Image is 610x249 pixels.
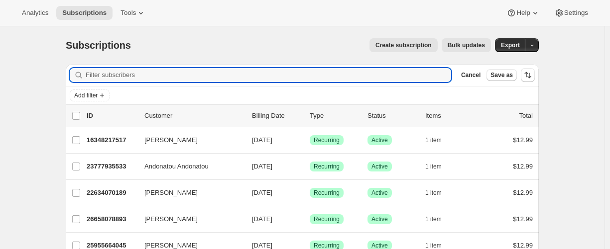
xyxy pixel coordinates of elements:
[490,71,513,79] span: Save as
[314,136,340,144] span: Recurring
[425,160,453,173] button: 1 item
[314,215,340,223] span: Recurring
[461,71,481,79] span: Cancel
[252,242,272,249] span: [DATE]
[144,162,209,171] span: Andonatou Andonatou
[548,6,594,20] button: Settings
[425,111,475,121] div: Items
[144,188,198,198] span: [PERSON_NAME]
[371,189,388,197] span: Active
[121,9,136,17] span: Tools
[369,38,438,52] button: Create subscription
[513,136,533,144] span: $12.99
[310,111,360,121] div: Type
[500,6,546,20] button: Help
[495,38,526,52] button: Export
[87,186,533,200] div: 22634070189[PERSON_NAME][DATE]SuccessRecurringSuccessActive1 item$12.99
[66,40,131,51] span: Subscriptions
[457,69,485,81] button: Cancel
[144,135,198,145] span: [PERSON_NAME]
[513,242,533,249] span: $12.99
[519,111,533,121] p: Total
[87,111,533,121] div: IDCustomerBilling DateTypeStatusItemsTotal
[513,215,533,223] span: $12.99
[442,38,491,52] button: Bulk updates
[252,215,272,223] span: [DATE]
[314,163,340,170] span: Recurring
[448,41,485,49] span: Bulk updates
[144,111,244,121] p: Customer
[138,211,238,227] button: [PERSON_NAME]
[87,133,533,147] div: 16348217517[PERSON_NAME][DATE]SuccessRecurringSuccessActive1 item$12.99
[87,188,136,198] p: 22634070189
[138,132,238,148] button: [PERSON_NAME]
[252,111,302,121] p: Billing Date
[425,212,453,226] button: 1 item
[138,185,238,201] button: [PERSON_NAME]
[501,41,520,49] span: Export
[62,9,107,17] span: Subscriptions
[70,89,110,101] button: Add filter
[425,133,453,147] button: 1 item
[86,68,451,82] input: Filter subscribers
[87,212,533,226] div: 26658078893[PERSON_NAME][DATE]SuccessRecurringSuccessActive1 item$12.99
[56,6,113,20] button: Subscriptions
[375,41,432,49] span: Create subscription
[74,91,98,99] span: Add filter
[516,9,530,17] span: Help
[425,136,442,144] span: 1 item
[487,69,517,81] button: Save as
[425,215,442,223] span: 1 item
[513,163,533,170] span: $12.99
[425,189,442,197] span: 1 item
[87,162,136,171] p: 23777935533
[252,136,272,144] span: [DATE]
[513,189,533,196] span: $12.99
[87,160,533,173] div: 23777935533Andonatou Andonatou[DATE]SuccessRecurringSuccessActive1 item$12.99
[371,215,388,223] span: Active
[115,6,152,20] button: Tools
[144,214,198,224] span: [PERSON_NAME]
[87,214,136,224] p: 26658078893
[138,159,238,174] button: Andonatou Andonatou
[564,9,588,17] span: Settings
[425,163,442,170] span: 1 item
[521,68,535,82] button: Sort the results
[371,163,388,170] span: Active
[22,9,48,17] span: Analytics
[16,6,54,20] button: Analytics
[425,186,453,200] button: 1 item
[252,163,272,170] span: [DATE]
[87,135,136,145] p: 16348217517
[87,111,136,121] p: ID
[314,189,340,197] span: Recurring
[367,111,417,121] p: Status
[371,136,388,144] span: Active
[252,189,272,196] span: [DATE]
